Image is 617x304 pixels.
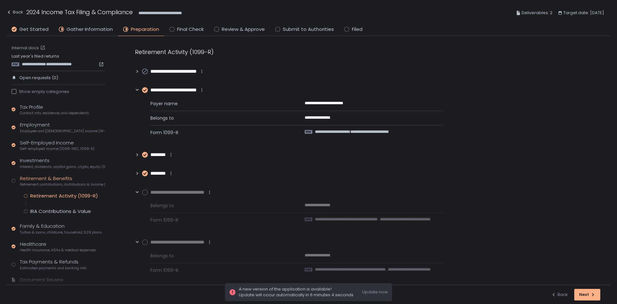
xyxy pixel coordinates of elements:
span: Deliverables: 2 [522,9,552,17]
span: Tuition & loans, childcare, household, 529 plans [20,230,102,235]
span: Belongs to [150,253,289,259]
div: Healthcare [20,241,96,253]
span: Preparation [131,26,159,33]
span: Review & Approve [222,26,265,33]
div: Family & Education [20,223,102,235]
span: Submit to Authorities [283,26,334,33]
div: Retirement Activity (1099-R) [135,48,443,56]
button: Back [6,8,23,18]
span: Target date: [DATE] [563,9,604,17]
span: Health insurance, HSAs & medical expenses [20,248,96,253]
div: Last year's filed returns [12,53,105,67]
a: Internal docs [12,45,47,51]
span: Belongs to [150,202,289,209]
div: Retirement Activity (1099-R) [30,193,98,199]
span: A new version of the application is available! Update will occur automatically in 6 minutes 4 sec... [239,286,353,298]
div: IRA Contributions & Value [30,208,91,215]
button: Next [574,289,600,300]
div: Tax Profile [20,104,89,116]
span: Form 1099-R [150,267,289,273]
span: Form 1099-R [150,129,289,136]
span: Form 1099-R [150,217,289,223]
span: Gather Information [67,26,113,33]
h1: 2024 Income Tax Filing & Compliance [26,8,133,16]
span: Interest, dividends, capital gains, crypto, equity (1099s, K-1s) [20,164,105,169]
button: Back [551,289,568,300]
span: Get Started [19,26,49,33]
span: Open requests (0) [19,75,58,81]
div: Retirement & Benefits [20,175,105,187]
span: Employee and [DEMOGRAPHIC_DATA] income (W-2s) [20,129,105,134]
span: Filed [352,26,362,33]
div: Back [551,292,568,298]
span: Self-employed income (1099-NEC, 1099-K) [20,146,94,151]
div: Employment [20,121,105,134]
span: Belongs to [150,115,289,121]
div: Back [6,8,23,16]
span: Payer name [150,100,289,107]
div: Self-Employed Income [20,139,94,152]
div: Investments [20,157,105,169]
span: Retirement contributions, distributions & income (1099-R, 5498) [20,182,105,187]
span: Contact info, residence, and dependents [20,111,89,115]
div: Document Review [20,276,63,284]
span: Estimated payments and banking info [20,266,86,271]
button: Update now [362,289,388,295]
div: Tax Payments & Refunds [20,258,86,271]
span: Final Check [177,26,204,33]
div: Next [579,292,595,298]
